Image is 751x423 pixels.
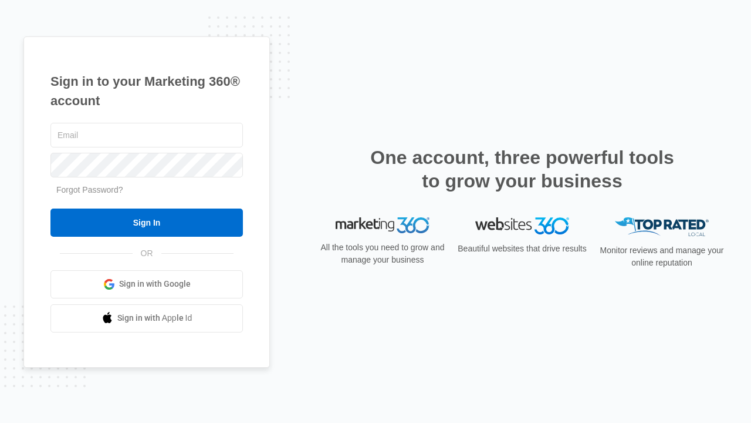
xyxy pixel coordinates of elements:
[50,209,243,237] input: Sign In
[50,123,243,147] input: Email
[317,241,448,266] p: All the tools you need to grow and manage your business
[336,217,429,234] img: Marketing 360
[615,217,709,237] img: Top Rated Local
[50,270,243,298] a: Sign in with Google
[456,243,588,255] p: Beautiful websites that drive results
[50,72,243,110] h1: Sign in to your Marketing 360® account
[119,278,191,290] span: Sign in with Google
[50,304,243,333] a: Sign in with Apple Id
[133,247,161,260] span: OR
[367,146,678,193] h2: One account, three powerful tools to grow your business
[117,312,192,324] span: Sign in with Apple Id
[56,185,123,194] a: Forgot Password?
[475,217,569,234] img: Websites 360
[596,244,728,269] p: Monitor reviews and manage your online reputation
